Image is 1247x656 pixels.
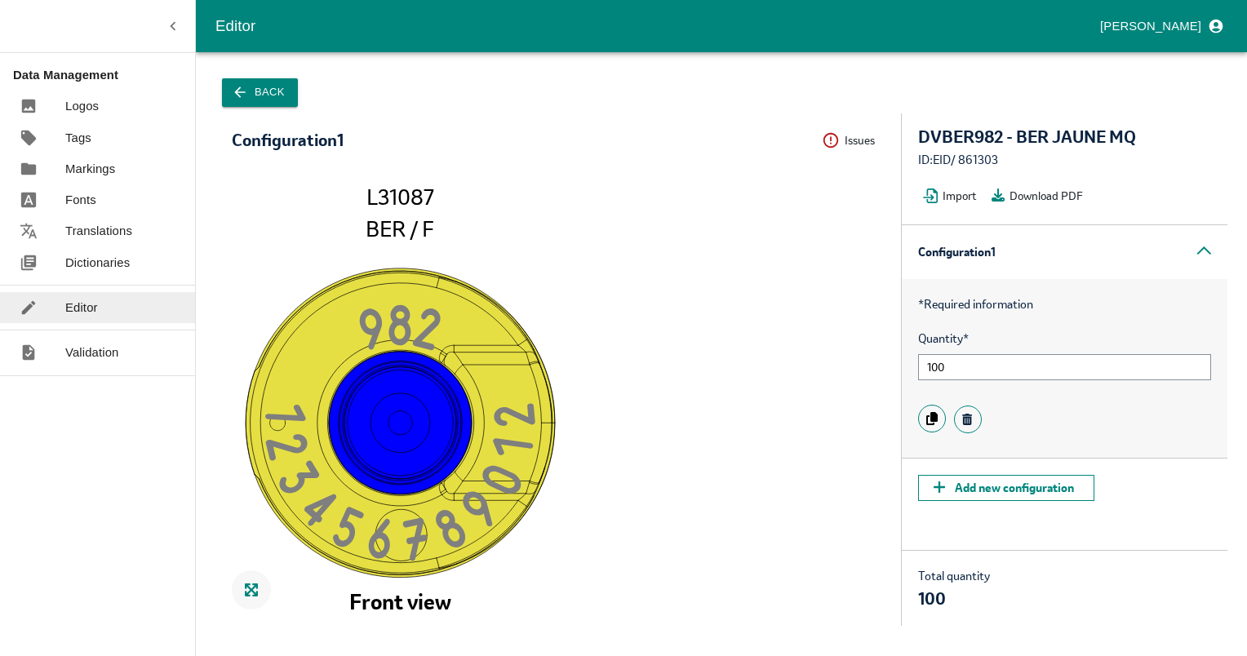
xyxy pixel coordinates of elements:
[918,567,990,609] div: Total quantity
[65,344,119,361] p: Validation
[1100,17,1201,35] p: [PERSON_NAME]
[357,304,417,351] tspan: 98
[366,214,434,242] tspan: BER / F
[902,225,1227,279] div: Configuration 1
[65,222,132,240] p: Translations
[411,305,444,352] tspan: 2
[1094,12,1227,40] button: profile
[493,402,536,428] tspan: 2
[987,184,1093,208] button: Download PDF
[13,66,195,84] p: Data Management
[918,330,1211,348] span: Quantity
[918,184,987,208] button: Import
[65,191,96,209] p: Fonts
[822,128,885,153] button: Issues
[918,295,1211,313] p: Required information
[918,151,1211,169] div: ID: EID / 861303
[349,587,451,616] tspan: Front view
[65,129,91,147] p: Tags
[232,131,344,149] div: Configuration 1
[65,160,115,178] p: Markings
[918,590,990,608] div: 100
[918,475,1094,501] button: Add new configuration
[918,128,1211,146] div: DVBER982 - BER JAUNE MQ
[366,183,434,211] tspan: L31087
[215,14,1094,38] div: Editor
[65,299,98,317] p: Editor
[222,78,298,107] button: Back
[65,254,130,272] p: Dictionaries
[65,97,99,115] p: Logos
